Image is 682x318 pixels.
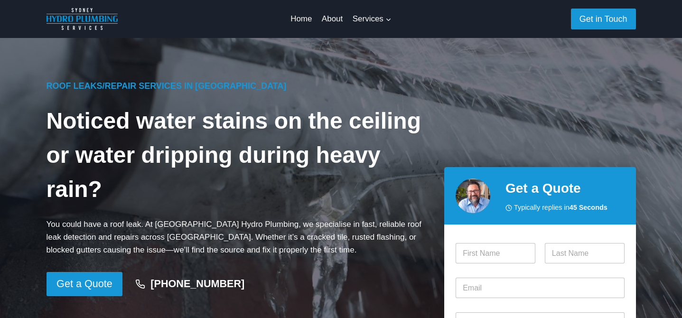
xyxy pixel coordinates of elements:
input: Last Name [545,243,625,263]
span: Get a Quote [56,276,112,292]
a: [PHONE_NUMBER] [126,273,253,295]
input: Email [456,278,624,298]
a: Services [347,8,396,30]
img: Sydney Hydro Plumbing Logo [47,8,118,30]
nav: Primary Navigation [286,8,396,30]
strong: [PHONE_NUMBER] [150,278,244,290]
span: Services [353,12,392,25]
a: Get a Quote [47,272,123,297]
span: Typically replies in [514,202,607,213]
p: You could have a roof leak. At [GEOGRAPHIC_DATA] Hydro Plumbing, we specialise in fast, reliable ... [47,218,430,257]
h6: Roof Leaks/Repair Services in [GEOGRAPHIC_DATA] [47,80,430,93]
h2: Get a Quote [505,178,625,198]
h1: Noticed water stains on the ceiling or water dripping during heavy rain? [47,104,430,206]
input: First Name [456,243,535,263]
strong: 45 Seconds [570,204,607,211]
a: About [317,8,348,30]
a: Home [286,8,317,30]
a: Get in Touch [571,9,636,29]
